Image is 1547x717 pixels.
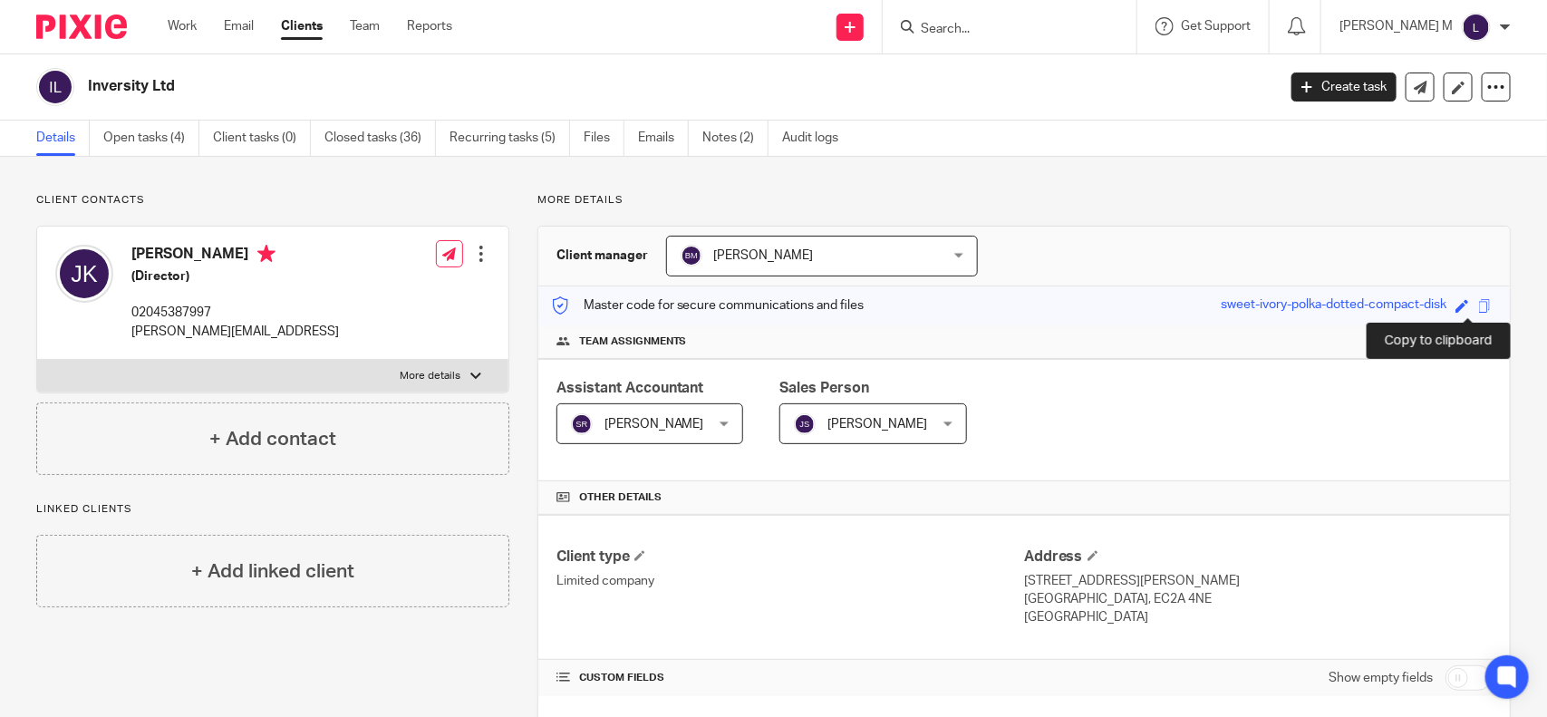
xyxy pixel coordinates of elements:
a: Files [584,121,624,156]
a: Closed tasks (36) [324,121,436,156]
h4: CUSTOM FIELDS [556,671,1024,685]
p: More details [537,193,1511,208]
p: [PERSON_NAME][EMAIL_ADDRESS] [131,323,339,341]
p: [GEOGRAPHIC_DATA], EC2A 4NE [1024,590,1492,608]
p: [PERSON_NAME] M [1339,17,1453,35]
input: Search [919,22,1082,38]
span: Team assignments [579,334,687,349]
i: Primary [257,245,276,263]
h4: [PERSON_NAME] [131,245,339,267]
a: Open tasks (4) [103,121,199,156]
img: svg%3E [794,413,816,435]
a: Client tasks (0) [213,121,311,156]
p: 02045387997 [131,304,339,322]
a: Notes (2) [702,121,769,156]
a: Create task [1291,73,1397,102]
a: Emails [638,121,689,156]
p: Linked clients [36,502,509,517]
a: Recurring tasks (5) [450,121,570,156]
a: Work [168,17,197,35]
img: Pixie [36,15,127,39]
span: Assistant Accountant [556,381,704,395]
h4: Address [1024,547,1492,567]
div: sweet-ivory-polka-dotted-compact-disk [1221,296,1446,316]
span: Sales Person [779,381,869,395]
span: Other details [579,490,662,505]
span: Get Support [1181,20,1251,33]
img: svg%3E [1462,13,1491,42]
h3: Client manager [556,247,648,265]
p: Master code for secure communications and files [552,296,865,315]
a: Clients [281,17,323,35]
img: svg%3E [36,68,74,106]
h4: + Add linked client [191,557,354,586]
p: Client contacts [36,193,509,208]
h2: Inversity Ltd [88,77,1029,96]
a: Reports [407,17,452,35]
h4: Client type [556,547,1024,567]
label: Show empty fields [1329,669,1433,687]
h5: (Director) [131,267,339,286]
a: Details [36,121,90,156]
p: Limited company [556,572,1024,590]
a: Audit logs [782,121,852,156]
img: svg%3E [681,245,702,266]
p: More details [401,369,461,383]
p: [STREET_ADDRESS][PERSON_NAME] [1024,572,1492,590]
span: [PERSON_NAME] [604,418,704,431]
a: Team [350,17,380,35]
p: [GEOGRAPHIC_DATA] [1024,608,1492,626]
img: svg%3E [55,245,113,303]
span: [PERSON_NAME] [827,418,927,431]
a: Email [224,17,254,35]
span: [PERSON_NAME] [714,249,814,262]
img: svg%3E [571,413,593,435]
h4: + Add contact [209,425,336,453]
